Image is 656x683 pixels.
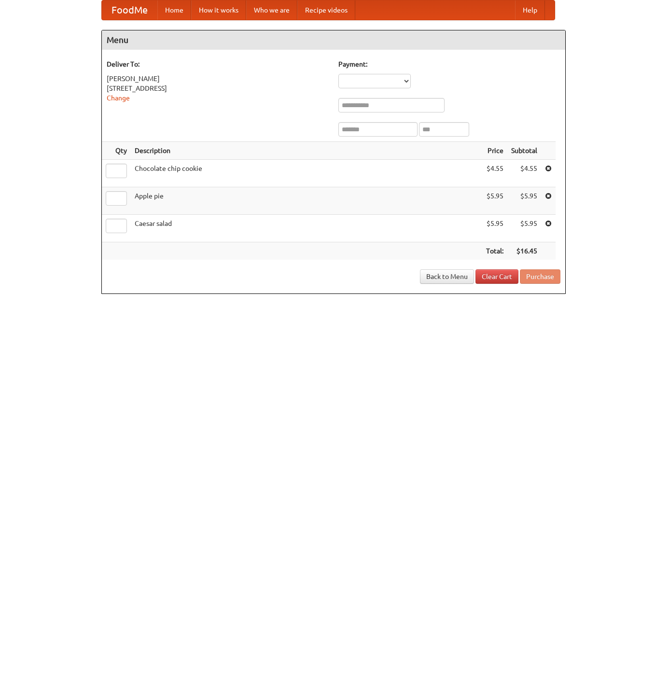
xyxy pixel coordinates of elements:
[131,187,482,215] td: Apple pie
[482,160,507,187] td: $4.55
[507,215,541,242] td: $5.95
[131,160,482,187] td: Chocolate chip cookie
[102,0,157,20] a: FoodMe
[131,215,482,242] td: Caesar salad
[420,269,474,284] a: Back to Menu
[515,0,545,20] a: Help
[102,142,131,160] th: Qty
[482,187,507,215] td: $5.95
[191,0,246,20] a: How it works
[482,242,507,260] th: Total:
[507,142,541,160] th: Subtotal
[520,269,560,284] button: Purchase
[507,242,541,260] th: $16.45
[507,187,541,215] td: $5.95
[107,94,130,102] a: Change
[131,142,482,160] th: Description
[157,0,191,20] a: Home
[338,59,560,69] h5: Payment:
[482,215,507,242] td: $5.95
[475,269,518,284] a: Clear Cart
[507,160,541,187] td: $4.55
[102,30,565,50] h4: Menu
[246,0,297,20] a: Who we are
[107,84,329,93] div: [STREET_ADDRESS]
[297,0,355,20] a: Recipe videos
[107,59,329,69] h5: Deliver To:
[482,142,507,160] th: Price
[107,74,329,84] div: [PERSON_NAME]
